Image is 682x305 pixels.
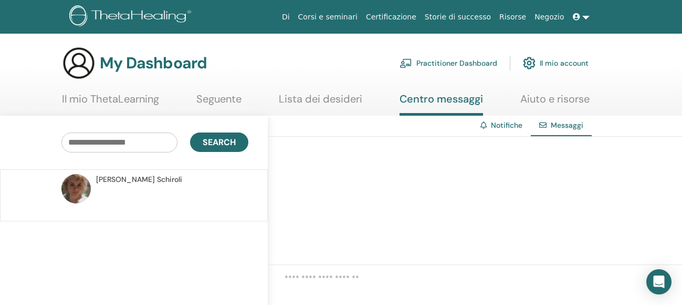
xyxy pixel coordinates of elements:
a: Aiuto e risorse [520,93,590,113]
img: logo.png [69,5,195,29]
span: Search [203,137,236,148]
a: Centro messaggi [400,93,483,116]
img: chalkboard-teacher.svg [400,58,412,68]
a: Practitioner Dashboard [400,52,497,75]
a: Negozio [530,7,568,27]
h3: My Dashboard [100,54,207,73]
a: Storie di successo [421,7,495,27]
a: Notifiche [491,120,522,130]
span: [PERSON_NAME] Schiroli [96,174,182,185]
img: generic-user-icon.jpg [62,46,96,80]
img: default.jpg [61,174,91,204]
span: Messaggi [551,120,583,130]
a: Lista dei desideri [279,93,362,113]
div: Open Intercom Messenger [646,269,671,294]
button: Search [190,133,248,152]
a: Di [278,7,294,27]
a: Risorse [495,7,530,27]
a: Corsi e seminari [294,7,362,27]
a: Certificazione [362,7,421,27]
a: Il mio ThetaLearning [62,93,159,113]
a: Seguente [196,93,242,113]
img: cog.svg [523,54,536,72]
a: Il mio account [523,52,589,75]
